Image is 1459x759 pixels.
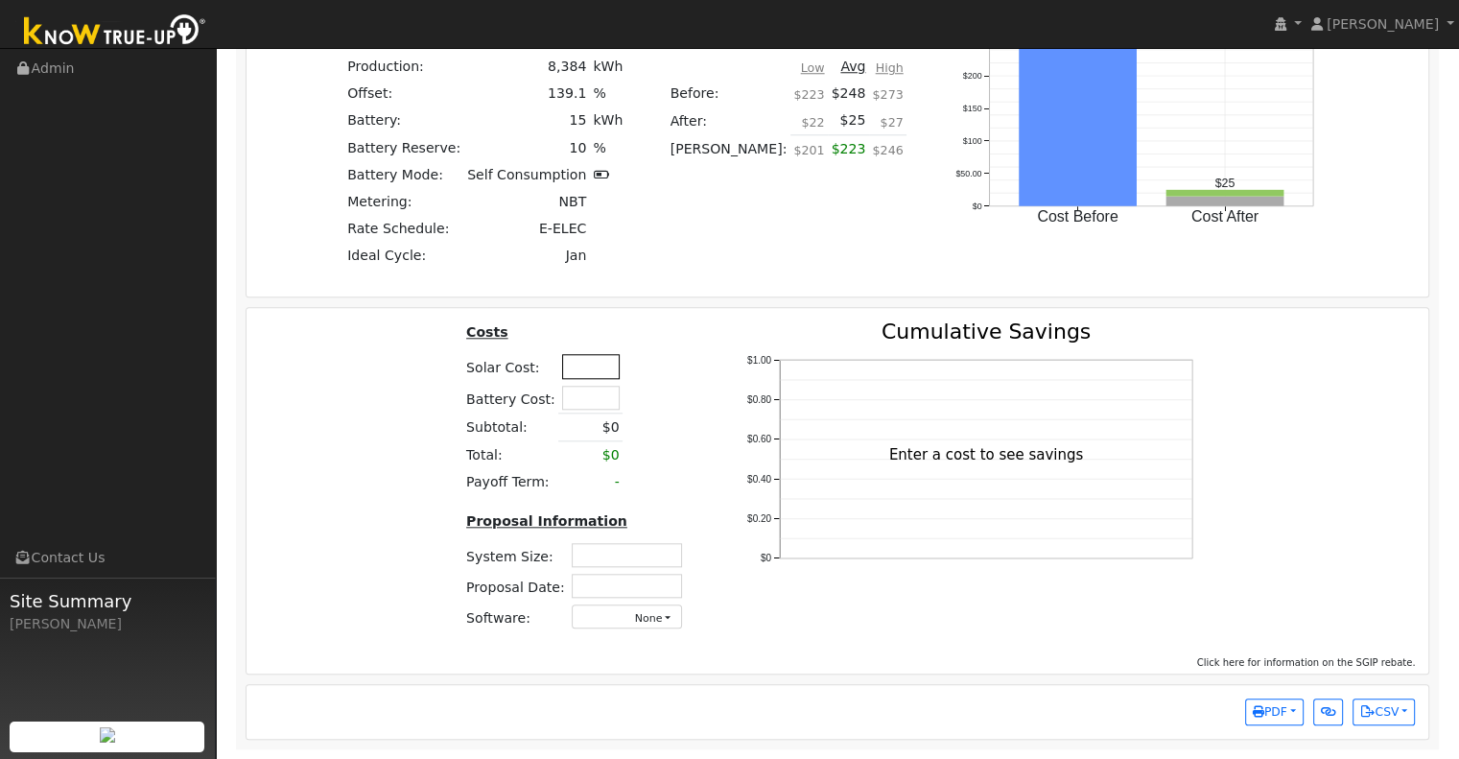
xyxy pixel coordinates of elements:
td: Before: [667,81,790,107]
td: [PERSON_NAME]: [667,135,790,174]
button: Generate Report Link [1313,699,1343,725]
td: $22 [790,107,828,135]
div: [PERSON_NAME] [10,614,205,634]
td: 139.1 [464,81,590,107]
td: Battery: [344,107,464,134]
text: Cumulative Savings [882,320,1091,344]
text: $0 [973,201,982,210]
td: Metering: [344,188,464,215]
td: kWh [590,54,626,81]
button: CSV [1353,699,1415,725]
td: Proposal Date: [463,571,569,602]
td: Solar Cost: [463,351,559,382]
td: % [590,81,626,107]
td: Total: [463,441,559,469]
td: NBT [464,188,590,215]
td: Battery Reserve: [344,134,464,161]
td: $248 [828,81,869,107]
span: Click here for information on the SGIP rebate. [1197,657,1416,668]
td: Battery Cost: [463,382,559,414]
img: Know True-Up [14,11,216,54]
td: $0 [558,441,623,469]
u: Costs [466,324,508,340]
td: Battery Mode: [344,161,464,188]
td: After: [667,107,790,135]
text: $1.00 [747,354,771,365]
td: $201 [790,135,828,174]
text: $50.00 [956,168,982,178]
td: $246 [869,135,906,174]
span: [PERSON_NAME] [1327,16,1439,32]
u: Low [801,60,825,75]
td: Self Consumption [464,161,590,188]
text: $100 [963,135,982,145]
button: None [572,605,682,629]
span: PDF [1253,705,1287,719]
text: $0.60 [747,434,771,444]
rect: onclick="" [1020,44,1138,205]
td: 10 [464,134,590,161]
text: $0.40 [747,473,771,484]
u: Proposal Information [466,513,627,529]
span: Site Summary [10,588,205,614]
text: $200 [963,70,982,80]
text: Cost After [1191,207,1259,224]
text: Cost Before [1038,207,1119,224]
td: E-ELEC [464,215,590,242]
td: $273 [869,81,906,107]
text: $0 [761,553,772,563]
td: Production: [344,54,464,81]
td: Offset: [344,81,464,107]
td: $25 [828,107,869,135]
text: $150 [963,103,982,112]
td: System Size: [463,540,569,571]
td: $27 [869,107,906,135]
rect: onclick="" [1166,196,1284,205]
span: - [615,474,620,489]
td: Software: [463,602,569,632]
td: 8,384 [464,54,590,81]
img: retrieve [100,727,115,743]
td: $0 [558,414,623,441]
u: Avg [840,59,865,74]
td: Payoff Term: [463,468,559,495]
td: % [590,134,626,161]
td: Ideal Cycle: [344,243,464,270]
span: Jan [566,248,587,263]
button: PDF [1245,699,1304,725]
td: $223 [828,135,869,174]
rect: onclick="" [1166,189,1284,196]
u: High [876,60,904,75]
text: $25 [1215,177,1235,190]
td: 15 [464,107,590,134]
td: kWh [590,107,626,134]
td: Subtotal: [463,414,559,441]
text: Enter a cost to see savings [889,445,1084,463]
td: Rate Schedule: [344,215,464,242]
td: $223 [790,81,828,107]
text: $0.20 [747,512,771,523]
text: $0.80 [747,393,771,404]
